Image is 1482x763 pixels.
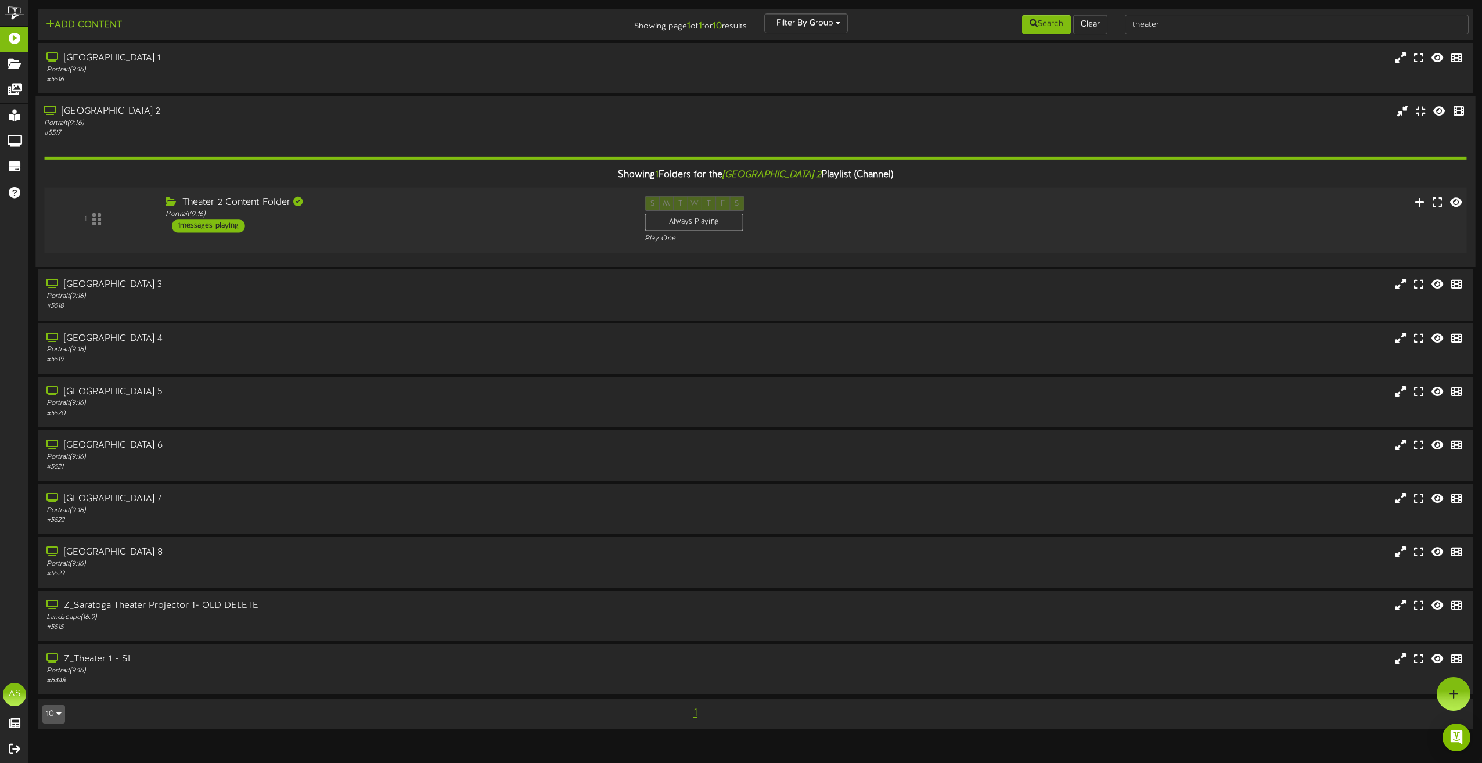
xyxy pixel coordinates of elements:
div: [GEOGRAPHIC_DATA] 8 [46,546,627,559]
div: # 5517 [44,128,627,138]
div: [GEOGRAPHIC_DATA] 5 [46,386,627,399]
input: -- Search Playlists by Name -- [1125,15,1469,34]
span: 1 [690,707,700,719]
div: Always Playing [645,214,743,231]
div: Portrait ( 9:16 ) [46,398,627,408]
div: [GEOGRAPHIC_DATA] 6 [46,439,627,452]
div: [GEOGRAPHIC_DATA] 2 [44,105,627,118]
div: Z_Saratoga Theater Projector 1- OLD DELETE [46,599,627,613]
div: Landscape ( 16:9 ) [46,613,627,622]
button: Clear [1073,15,1107,34]
strong: 1 [699,21,702,31]
div: Z_Theater 1 - SL [46,653,627,666]
div: Portrait ( 9:16 ) [166,210,627,219]
div: # 5518 [46,301,627,311]
span: 1 [655,170,659,180]
div: Portrait ( 9:16 ) [44,118,627,128]
div: [GEOGRAPHIC_DATA] 3 [46,278,627,291]
button: Add Content [42,18,125,33]
div: # 5515 [46,622,627,632]
div: 1 messages playing [172,219,245,232]
div: # 5523 [46,569,627,579]
div: Play One [645,234,986,244]
div: AS [3,683,26,706]
div: # 5519 [46,355,627,365]
div: Theater 2 Content Folder [166,196,627,210]
div: Open Intercom Messenger [1443,724,1470,751]
strong: 10 [713,21,722,31]
button: 10 [42,705,65,724]
div: [GEOGRAPHIC_DATA] 7 [46,492,627,506]
div: Showing page of for results [515,13,756,33]
div: Portrait ( 9:16 ) [46,452,627,462]
strong: 1 [687,21,690,31]
div: Showing Folders for the Playlist (Channel) [35,163,1475,188]
i: [GEOGRAPHIC_DATA] 2 [722,170,821,180]
div: Portrait ( 9:16 ) [46,291,627,301]
div: [GEOGRAPHIC_DATA] 4 [46,332,627,345]
div: Portrait ( 9:16 ) [46,559,627,569]
div: # 5521 [46,462,627,472]
div: # 5520 [46,409,627,419]
div: # 5516 [46,75,627,85]
div: Portrait ( 9:16 ) [46,666,627,676]
div: Portrait ( 9:16 ) [46,506,627,516]
div: # 6448 [46,676,627,686]
div: Portrait ( 9:16 ) [46,65,627,75]
div: # 5522 [46,516,627,526]
div: Portrait ( 9:16 ) [46,345,627,355]
div: [GEOGRAPHIC_DATA] 1 [46,52,627,65]
button: Search [1022,15,1071,34]
button: Filter By Group [764,13,848,33]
